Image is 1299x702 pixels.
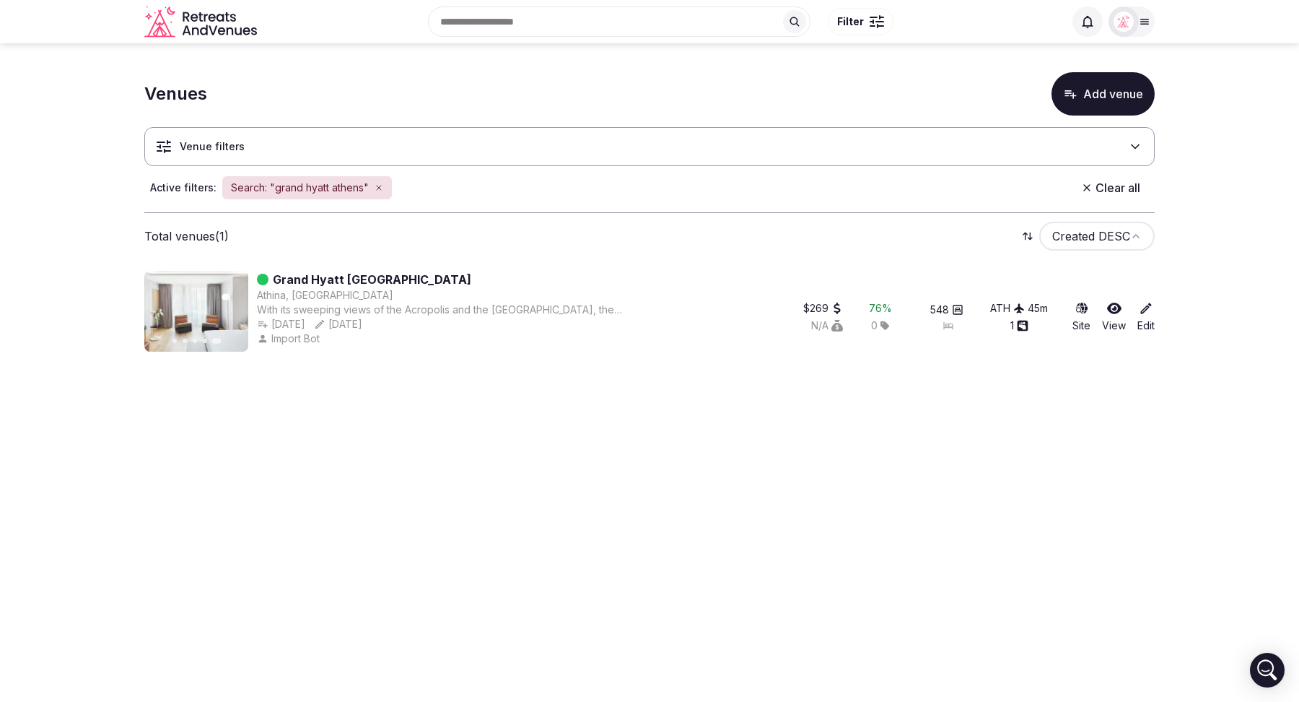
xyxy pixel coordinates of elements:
[1028,301,1048,316] button: 45m
[257,331,323,346] button: Import Bot
[930,303,949,317] span: 548
[231,181,369,195] span: Search: "grand hyatt athens"
[1028,301,1048,316] div: 45 m
[1072,175,1149,201] button: Clear all
[273,271,471,288] a: Grand Hyatt [GEOGRAPHIC_DATA]
[203,339,207,343] button: Go to slide 4
[212,338,222,344] button: Go to slide 5
[144,82,207,106] h1: Venues
[828,8,893,35] button: Filter
[257,288,393,303] button: Athina, [GEOGRAPHIC_DATA]
[257,303,679,317] div: With its sweeping views of the Acropolis and the [GEOGRAPHIC_DATA], the [GEOGRAPHIC_DATA] offers ...
[193,339,197,343] button: Go to slide 3
[930,303,963,317] button: 548
[144,271,248,352] img: Featured image for Grand Hyatt Athens
[871,318,878,333] span: 0
[1114,12,1134,32] img: Matt Grant Oakes
[1137,301,1155,333] a: Edit
[144,6,260,38] a: Visit the homepage
[144,6,260,38] svg: Retreats and Venues company logo
[180,139,245,154] h3: Venue filters
[172,339,177,343] button: Go to slide 1
[869,301,892,316] div: 76 %
[1051,72,1155,116] button: Add venue
[990,301,1025,316] button: ATH
[1102,301,1126,333] a: View
[150,181,216,195] span: Active filters:
[183,339,187,343] button: Go to slide 2
[803,301,843,316] button: $269
[314,317,362,331] button: [DATE]
[869,301,892,316] button: 76%
[1010,318,1028,333] button: 1
[144,228,229,244] p: Total venues (1)
[837,14,864,29] span: Filter
[1072,301,1090,333] a: Site
[257,317,305,331] button: [DATE]
[1250,653,1285,688] div: Open Intercom Messenger
[811,318,843,333] button: N/A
